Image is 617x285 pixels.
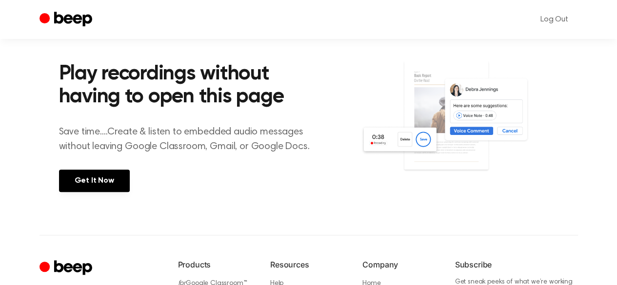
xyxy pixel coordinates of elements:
img: Voice Comments on Docs and Recording Widget [360,60,558,191]
a: Beep [40,10,95,29]
h6: Resources [270,259,347,270]
a: Get It Now [59,170,130,192]
h6: Company [362,259,439,270]
h6: Products [178,259,255,270]
p: Save time....Create & listen to embedded audio messages without leaving Google Classroom, Gmail, ... [59,125,322,154]
a: Cruip [40,259,95,278]
h6: Subscribe [455,259,578,270]
a: Log Out [531,8,578,31]
h2: Play recordings without having to open this page [59,63,322,109]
